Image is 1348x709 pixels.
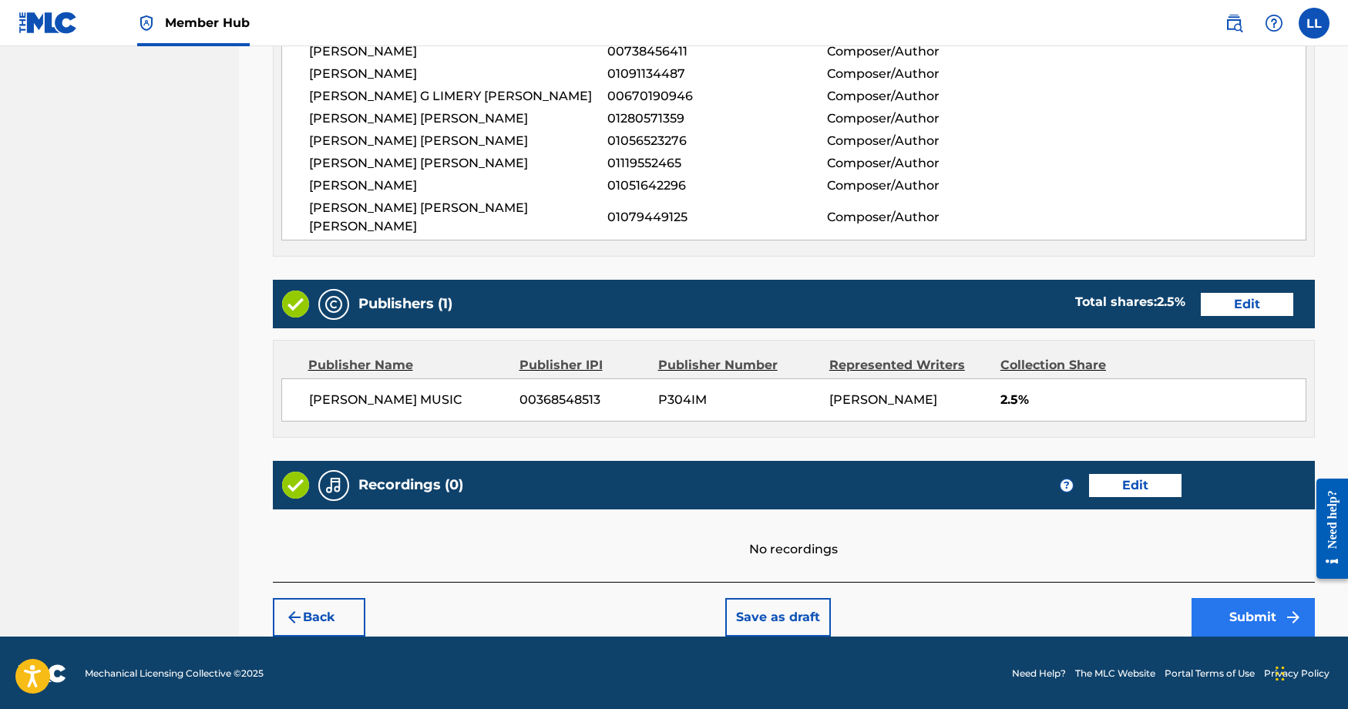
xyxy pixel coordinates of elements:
[829,392,937,407] span: [PERSON_NAME]
[1265,14,1283,32] img: help
[308,356,508,375] div: Publisher Name
[1264,667,1330,680] a: Privacy Policy
[725,598,831,637] button: Save as draft
[1201,293,1293,316] button: Edit
[165,14,250,32] span: Member Hub
[519,391,647,409] span: 00368548513
[1012,667,1066,680] a: Need Help?
[607,208,826,227] span: 01079449125
[18,664,66,683] img: logo
[358,295,452,313] h5: Publishers (1)
[309,391,509,409] span: [PERSON_NAME] MUSIC
[1000,356,1150,375] div: Collection Share
[658,391,818,409] span: P304IM
[1075,667,1155,680] a: The MLC Website
[1075,293,1185,311] div: Total shares:
[309,154,608,173] span: [PERSON_NAME] [PERSON_NAME]
[1299,8,1330,39] div: User Menu
[309,42,608,61] span: [PERSON_NAME]
[827,132,1027,150] span: Composer/Author
[827,154,1027,173] span: Composer/Author
[827,42,1027,61] span: Composer/Author
[607,87,826,106] span: 00670190946
[607,65,826,83] span: 01091134487
[827,65,1027,83] span: Composer/Author
[282,291,309,318] img: Valid
[827,176,1027,195] span: Composer/Author
[1061,479,1073,492] span: ?
[1000,391,1306,409] span: 2.5%
[1305,465,1348,593] iframe: Resource Center
[1089,474,1182,497] button: Edit
[1271,635,1348,709] iframe: Chat Widget
[607,154,826,173] span: 01119552465
[85,667,264,680] span: Mechanical Licensing Collective © 2025
[607,42,826,61] span: 00738456411
[1276,650,1285,697] div: Arrastrar
[309,65,608,83] span: [PERSON_NAME]
[1271,635,1348,709] div: Widget de chat
[309,199,608,236] span: [PERSON_NAME] [PERSON_NAME] [PERSON_NAME]
[1165,667,1255,680] a: Portal Terms of Use
[1225,14,1243,32] img: search
[18,12,78,34] img: MLC Logo
[273,598,365,637] button: Back
[658,356,818,375] div: Publisher Number
[607,109,826,128] span: 01280571359
[285,608,304,627] img: 7ee5dd4eb1f8a8e3ef2f.svg
[282,472,309,499] img: Valid
[309,132,608,150] span: [PERSON_NAME] [PERSON_NAME]
[324,476,343,495] img: Recordings
[324,295,343,314] img: Publishers
[829,356,989,375] div: Represented Writers
[1259,8,1289,39] div: Help
[358,476,463,494] h5: Recordings (0)
[1192,598,1315,637] button: Submit
[607,176,826,195] span: 01051642296
[273,509,1315,559] div: No recordings
[607,132,826,150] span: 01056523276
[1219,8,1249,39] a: Public Search
[1284,608,1303,627] img: f7272a7cc735f4ea7f67.svg
[827,109,1027,128] span: Composer/Author
[309,109,608,128] span: [PERSON_NAME] [PERSON_NAME]
[137,14,156,32] img: Top Rightsholder
[827,87,1027,106] span: Composer/Author
[519,356,647,375] div: Publisher IPI
[827,208,1027,227] span: Composer/Author
[309,87,608,106] span: [PERSON_NAME] G LIMERY [PERSON_NAME]
[309,176,608,195] span: [PERSON_NAME]
[1157,294,1185,309] span: 2.5 %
